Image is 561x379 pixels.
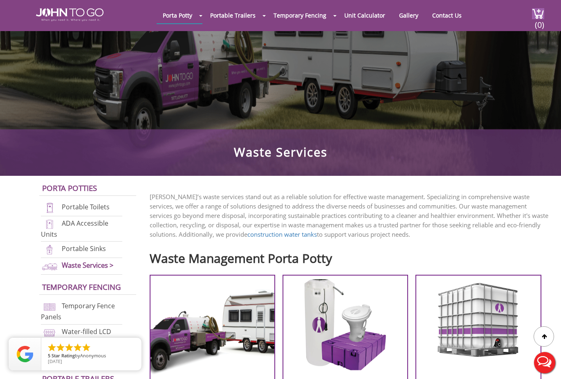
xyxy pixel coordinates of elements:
img: ADA-units-new.png [41,219,58,230]
a: Unit Calculator [338,7,391,23]
a: ADA Accessible Units [41,219,108,239]
img: water-filled%20barriers-new.png [41,327,58,338]
a: Contact Us [426,7,468,23]
a: Temporary Fence Panels [41,301,115,321]
a: Portable Toilets [62,202,110,211]
li:  [56,343,65,352]
li:  [64,343,74,352]
span: Anonymous [80,352,106,359]
li:  [47,343,57,352]
img: Review Rating [17,346,33,362]
li:  [81,343,91,352]
a: Gallery [393,7,424,23]
p: [PERSON_NAME]’s waste services stand out as a reliable solution for effective waste management. S... [150,192,549,239]
img: chan-link-fencing-new.png [41,301,58,312]
a: Portable Sinks [62,244,106,253]
img: JOHN to go [36,8,103,21]
img: waste-services-new.png [41,261,58,272]
img: portable-sinks-new.png [41,244,58,255]
img: cart a [532,8,544,19]
a: Temporary Fencing [42,282,121,292]
h2: Waste Management Porta Potty [150,247,549,265]
img: portable-toilets-new.png [41,202,58,213]
span: Star Rating [52,352,75,359]
a: Temporary Fencing [267,7,332,23]
a: Porta Potties [42,183,97,193]
a: Water-filled LCD Barriers [41,327,111,347]
span: (0) [534,13,544,30]
span: [DATE] [48,358,62,364]
a: Portable Trailers [204,7,262,23]
a: Waste Services > [62,260,114,270]
span: by [48,353,135,359]
img: fresh-water-system.png [302,279,388,372]
li:  [73,343,83,352]
button: Live Chat [528,346,561,379]
img: water-tank.png [434,279,523,357]
img: rv-pump-out.png [150,279,274,377]
a: Porta Potty [157,7,198,23]
span: 5 [48,352,50,359]
a: construction water tanks [247,230,317,238]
